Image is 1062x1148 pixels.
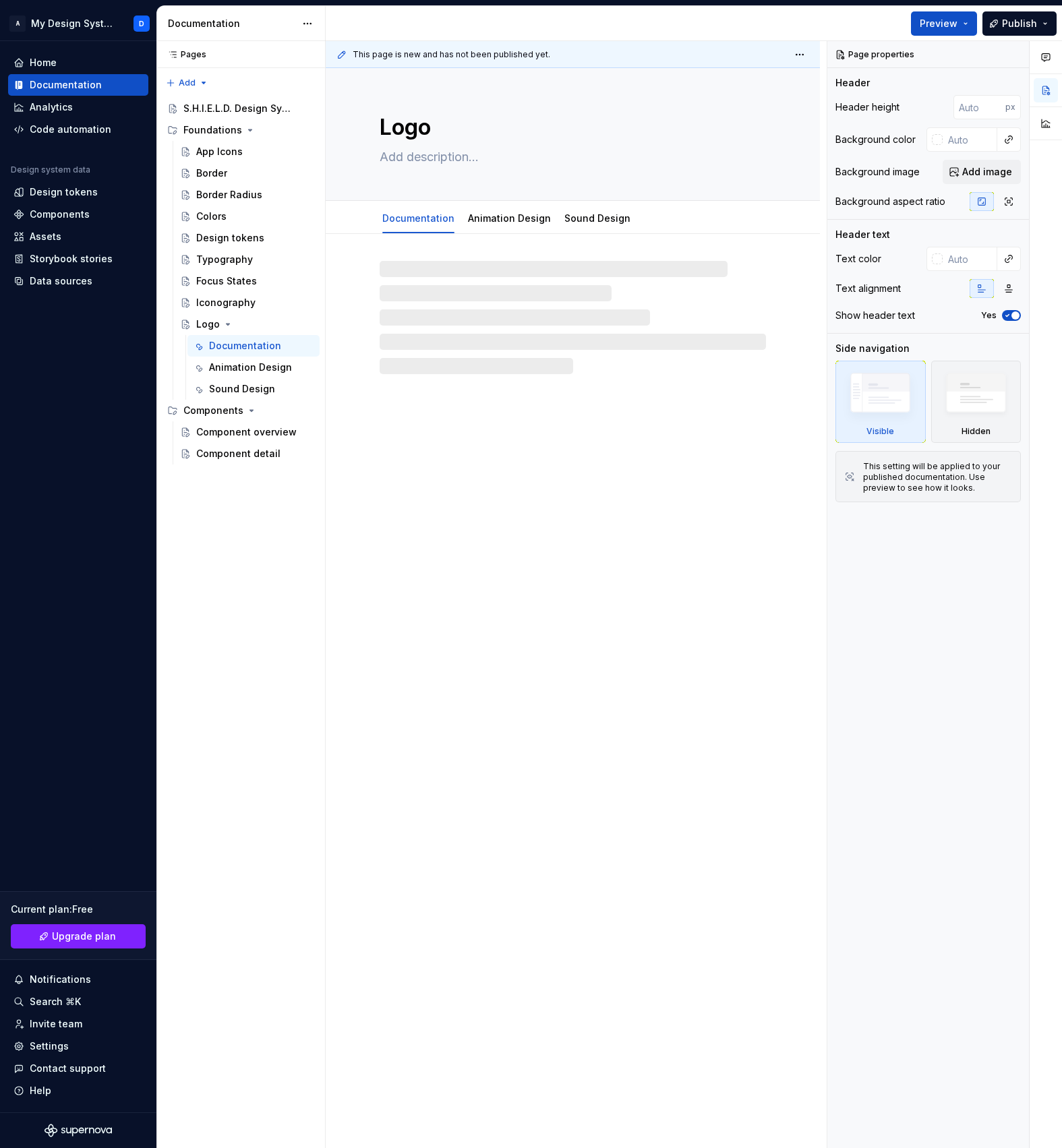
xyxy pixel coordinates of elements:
[175,162,320,184] a: Border
[8,1080,148,1101] button: Help
[8,226,148,247] a: Assets
[196,447,281,460] div: Component detail
[3,9,154,38] button: AMy Design SystemD
[382,212,454,224] a: Documentation
[196,253,253,266] div: Typography
[8,119,148,140] a: Code automation
[30,1062,106,1075] div: Contact support
[175,141,320,162] a: App Icons
[30,973,91,986] div: Notifications
[835,195,945,208] div: Background aspect ratio
[196,210,227,223] div: Colors
[863,461,1012,493] div: This setting will be applied to your published documentation. Use preview to see how it looks.
[835,342,910,355] div: Side navigation
[162,119,320,141] div: Foundations
[30,56,57,69] div: Home
[209,339,281,353] div: Documentation
[9,16,26,32] div: A
[981,310,997,321] label: Yes
[11,903,146,916] div: Current plan : Free
[183,123,242,137] div: Foundations
[30,230,61,243] div: Assets
[30,208,90,221] div: Components
[179,78,196,88] span: Add
[31,17,117,30] div: My Design System
[559,204,636,232] div: Sound Design
[187,378,320,400] a: Sound Design
[377,111,763,144] textarea: Logo
[8,248,148,270] a: Storybook stories
[175,292,320,313] a: Iconography
[835,76,870,90] div: Header
[209,382,275,396] div: Sound Design
[196,167,227,180] div: Border
[175,313,320,335] a: Logo
[835,165,920,179] div: Background image
[196,274,257,288] div: Focus States
[835,309,915,322] div: Show header text
[52,930,116,943] span: Upgrade plan
[139,18,144,29] div: D
[187,357,320,378] a: Animation Design
[168,17,295,30] div: Documentation
[468,212,551,224] a: Animation Design
[175,206,320,227] a: Colors
[162,98,320,464] div: Page tree
[183,102,295,115] div: S.H.I.E.L.D. Design System
[8,96,148,118] a: Analytics
[183,404,243,417] div: Components
[962,426,991,437] div: Hidden
[30,252,113,266] div: Storybook stories
[564,212,630,224] a: Sound Design
[1005,102,1015,113] p: px
[196,296,256,309] div: Iconography
[943,247,997,271] input: Auto
[11,164,90,175] div: Design system data
[8,1013,148,1035] a: Invite team
[175,443,320,464] a: Component detail
[196,145,243,158] div: App Icons
[8,1058,148,1079] button: Contact support
[30,995,81,1008] div: Search ⌘K
[463,204,556,232] div: Animation Design
[8,1035,148,1057] a: Settings
[943,160,1021,184] button: Add image
[30,78,102,92] div: Documentation
[175,184,320,206] a: Border Radius
[353,49,550,60] span: This page is new and has not been published yet.
[162,400,320,421] div: Components
[162,73,212,92] button: Add
[196,425,297,439] div: Component overview
[962,165,1012,179] span: Add image
[866,426,894,437] div: Visible
[175,249,320,270] a: Typography
[196,318,220,331] div: Logo
[1002,17,1037,30] span: Publish
[835,282,901,295] div: Text alignment
[835,361,926,443] div: Visible
[8,991,148,1013] button: Search ⌘K
[8,52,148,73] a: Home
[162,98,320,119] a: S.H.I.E.L.D. Design System
[209,361,292,374] div: Animation Design
[11,924,146,948] a: Upgrade plan
[175,421,320,443] a: Component overview
[8,969,148,990] button: Notifications
[982,11,1057,36] button: Publish
[30,123,111,136] div: Code automation
[931,361,1022,443] div: Hidden
[30,185,98,199] div: Design tokens
[953,95,1005,119] input: Auto
[30,100,73,114] div: Analytics
[835,228,890,241] div: Header text
[30,1084,51,1097] div: Help
[8,270,148,292] a: Data sources
[943,127,997,152] input: Auto
[187,335,320,357] a: Documentation
[8,204,148,225] a: Components
[377,204,460,232] div: Documentation
[30,274,92,288] div: Data sources
[30,1017,82,1031] div: Invite team
[8,74,148,96] a: Documentation
[911,11,977,36] button: Preview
